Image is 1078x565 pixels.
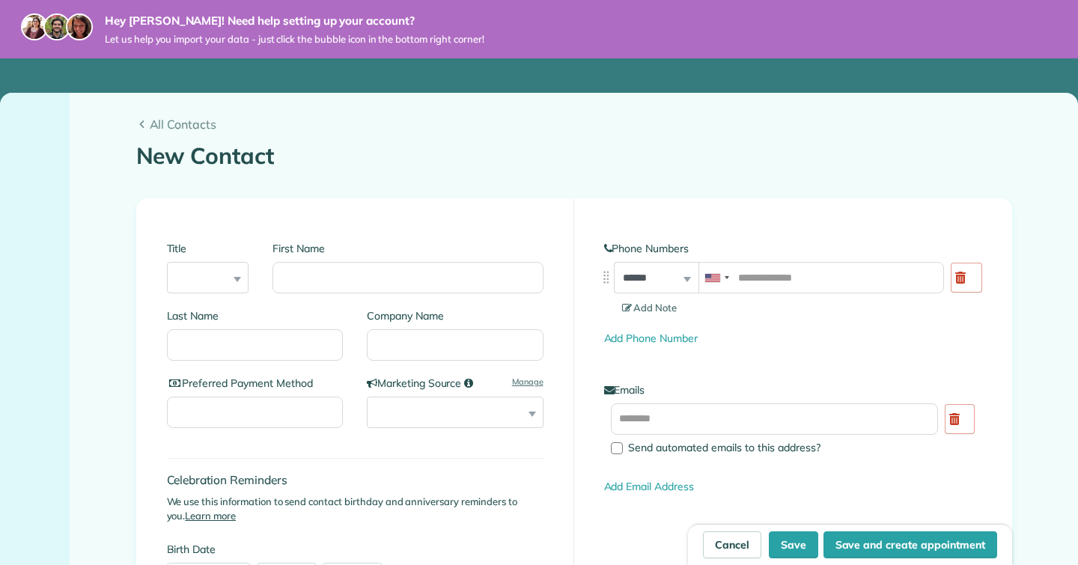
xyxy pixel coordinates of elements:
a: Manage [512,376,543,388]
span: Send automated emails to this address? [628,441,820,454]
strong: Hey [PERSON_NAME]! Need help setting up your account? [105,13,484,28]
div: United States: +1 [699,263,734,293]
label: Emails [604,382,981,397]
p: We use this information to send contact birthday and anniversary reminders to you. [167,495,543,524]
img: maria-72a9807cf96188c08ef61303f053569d2e2a8a1cde33d635c8a3ac13582a053d.jpg [21,13,48,40]
label: First Name [272,241,543,256]
label: Preferred Payment Method [167,376,344,391]
a: All Contacts [136,115,1012,133]
label: Last Name [167,308,344,323]
button: Save [769,531,818,558]
label: Phone Numbers [604,241,981,256]
img: michelle-19f622bdf1676172e81f8f8fba1fb50e276960ebfe0243fe18214015130c80e4.jpg [66,13,93,40]
span: Let us help you import your data - just click the bubble icon in the bottom right corner! [105,33,484,46]
a: Add Email Address [604,480,694,493]
label: Title [167,241,249,256]
label: Birth Date [167,542,418,557]
h4: Celebration Reminders [167,474,543,486]
a: Learn more [185,510,236,522]
label: Company Name [367,308,543,323]
a: Cancel [703,531,761,558]
span: All Contacts [150,115,1012,133]
span: Add Note [622,302,677,314]
button: Save and create appointment [823,531,997,558]
img: drag_indicator-119b368615184ecde3eda3c64c821f6cf29d3e2b97b89ee44bc31753036683e5.png [598,269,614,285]
a: Add Phone Number [604,332,698,345]
img: jorge-587dff0eeaa6aab1f244e6dc62b8924c3b6ad411094392a53c71c6c4a576187d.jpg [43,13,70,40]
label: Marketing Source [367,376,543,391]
h1: New Contact [136,144,1012,168]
